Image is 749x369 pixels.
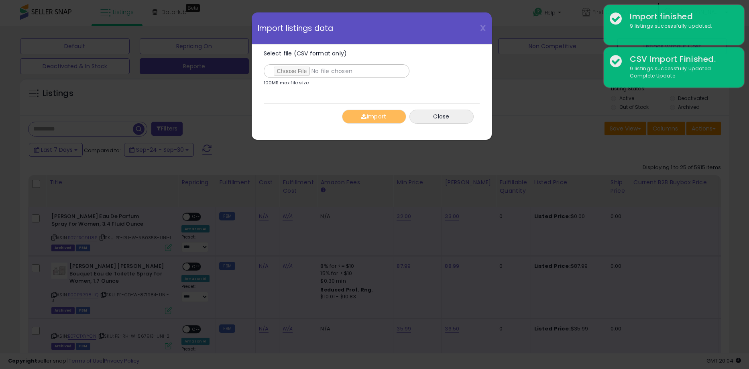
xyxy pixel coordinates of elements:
p: 100MB max file size [264,81,309,85]
div: 9 listings successfully updated. [624,22,738,30]
button: Close [409,110,474,124]
div: CSV Import Finished. [624,53,738,65]
button: Import [342,110,406,124]
div: Import finished [624,11,738,22]
span: Select file (CSV format only) [264,49,347,57]
span: Import listings data [258,24,334,32]
div: 9 listings successfully updated. [624,65,738,80]
span: X [480,22,486,34]
u: Complete Update [630,72,675,79]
